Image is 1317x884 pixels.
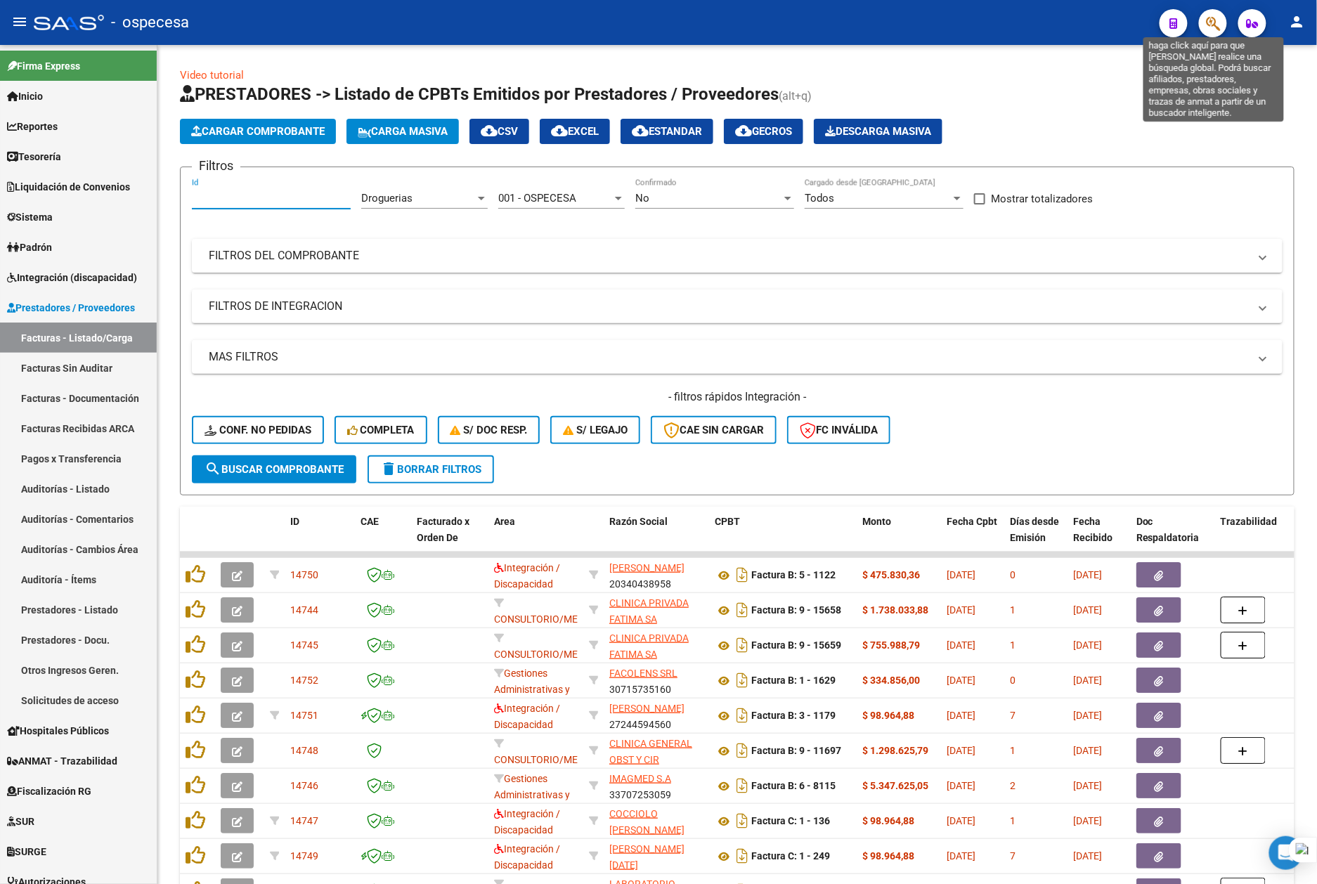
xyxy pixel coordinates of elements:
[609,773,671,784] span: IMAGMED S.A
[751,746,841,757] strong: Factura B: 9 - 11697
[192,389,1283,405] h4: - filtros rápidos Integración -
[1073,639,1102,651] span: [DATE]
[285,507,355,568] datatable-header-cell: ID
[787,416,890,444] button: FC Inválida
[481,122,498,139] mat-icon: cloud_download
[494,808,560,836] span: Integración / Discapacidad
[1289,13,1306,30] mat-icon: person
[192,416,324,444] button: Conf. no pedidas
[346,119,459,144] button: Carga Masiva
[751,640,841,651] strong: Factura B: 9 - 15659
[290,604,318,616] span: 14744
[192,290,1283,323] mat-expansion-panel-header: FILTROS DE INTEGRACION
[205,424,311,436] span: Conf. no pedidas
[494,597,606,625] span: CONSULTORIO/MEDICOS
[862,815,914,826] strong: $ 98.964,88
[800,424,878,436] span: FC Inválida
[1221,516,1278,527] span: Trazabilidad
[862,639,920,651] strong: $ 755.988,79
[825,125,931,138] span: Descarga Masiva
[7,270,137,285] span: Integración (discapacidad)
[368,455,494,483] button: Borrar Filtros
[481,125,518,138] span: CSV
[550,416,640,444] button: S/ legajo
[191,125,325,138] span: Cargar Comprobante
[947,815,975,826] span: [DATE]
[1215,507,1299,568] datatable-header-cell: Trazabilidad
[290,745,318,756] span: 14748
[7,814,34,829] span: SUR
[494,738,606,765] span: CONSULTORIO/MEDICOS
[947,710,975,721] span: [DATE]
[609,701,703,730] div: 27244594560
[494,773,570,817] span: Gestiones Administrativas y Otros
[609,562,685,573] span: [PERSON_NAME]
[1073,745,1102,756] span: [DATE]
[1073,675,1102,686] span: [DATE]
[380,460,397,477] mat-icon: delete
[814,119,942,144] button: Descarga Masiva
[290,569,318,580] span: 14750
[1073,604,1102,616] span: [DATE]
[733,599,751,621] i: Descargar documento
[551,125,599,138] span: EXCEL
[192,340,1283,374] mat-expansion-panel-header: MAS FILTROS
[751,605,841,616] strong: Factura B: 9 - 15658
[494,632,606,660] span: CONSULTORIO/MEDICOS
[1073,710,1102,721] span: [DATE]
[290,639,318,651] span: 14745
[609,516,668,527] span: Razón Social
[7,119,58,134] span: Reportes
[733,704,751,727] i: Descargar documento
[947,850,975,862] span: [DATE]
[417,516,469,543] span: Facturado x Orden De
[862,675,920,686] strong: $ 334.856,00
[209,248,1249,264] mat-panel-title: FILTROS DEL COMPROBANTE
[724,119,803,144] button: Gecros
[715,516,740,527] span: CPBT
[192,239,1283,273] mat-expansion-panel-header: FILTROS DEL COMPROBANTE
[494,843,560,871] span: Integración / Discapacidad
[751,816,830,827] strong: Factura C: 1 - 136
[1131,507,1215,568] datatable-header-cell: Doc Respaldatoria
[180,69,244,82] a: Video tutorial
[488,507,583,568] datatable-header-cell: Area
[609,560,703,590] div: 20340438958
[609,703,685,714] span: [PERSON_NAME]
[205,463,344,476] span: Buscar Comprobante
[469,119,529,144] button: CSV
[1010,745,1016,756] span: 1
[635,192,649,204] span: No
[290,815,318,826] span: 14747
[494,703,560,730] span: Integración / Discapacidad
[609,632,689,660] span: CLINICA PRIVADA FATIMA SA
[814,119,942,144] app-download-masive: Descarga masiva de comprobantes (adjuntos)
[862,745,928,756] strong: $ 1.298.625,79
[991,190,1093,207] span: Mostrar totalizadores
[1004,507,1068,568] datatable-header-cell: Días desde Emisión
[621,119,713,144] button: Estandar
[7,89,43,104] span: Inicio
[735,122,752,139] mat-icon: cloud_download
[347,424,415,436] span: Completa
[1073,516,1112,543] span: Fecha Recibido
[380,463,481,476] span: Borrar Filtros
[733,810,751,832] i: Descargar documento
[862,569,920,580] strong: $ 475.830,36
[1010,780,1016,791] span: 2
[609,736,703,765] div: 33554837919
[358,125,448,138] span: Carga Masiva
[609,597,689,625] span: CLINICA PRIVADA FATIMA SA
[947,639,975,651] span: [DATE]
[7,240,52,255] span: Padrón
[1073,815,1102,826] span: [DATE]
[862,516,891,527] span: Monto
[751,675,836,687] strong: Factura B: 1 - 1629
[751,781,836,792] strong: Factura B: 6 - 8115
[651,416,777,444] button: CAE SIN CARGAR
[947,516,997,527] span: Fecha Cpbt
[290,710,318,721] span: 14751
[609,668,677,679] span: FACOLENS SRL
[7,209,53,225] span: Sistema
[335,416,427,444] button: Completa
